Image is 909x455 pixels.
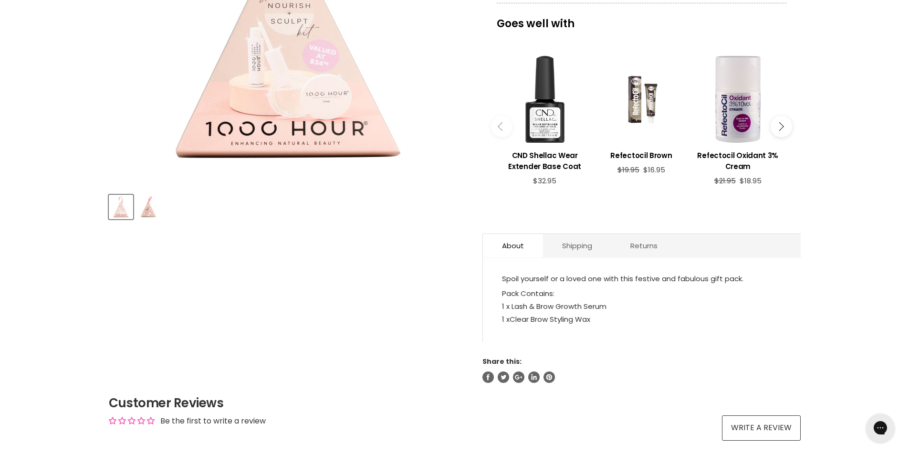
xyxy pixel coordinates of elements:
h3: CND Shellac Wear Extender Base Coat [502,150,588,172]
a: Returns [611,234,677,257]
span: $32.95 [533,176,556,186]
span: $19.95 [617,165,639,175]
h3: Refectocil Oxidant 3% Cream [694,150,781,172]
a: Write a review [722,415,801,440]
span: $21.95 [714,176,736,186]
a: About [483,234,543,257]
span: $16.95 [643,165,665,175]
a: View product:Refectocil Brown [598,143,685,166]
div: Average rating is 0.00 stars [109,415,155,426]
button: 1000 Hour Brow Nourish & Sculpt Kit [136,195,160,219]
h3: Refectocil Brown [598,150,685,161]
h2: Customer Reviews [109,394,801,412]
p: Goes well with [497,3,786,34]
a: View product:Refectocil Oxidant 3% Cream [694,56,781,143]
a: View product:CND Shellac Wear Extender Base Coat [502,143,588,177]
a: Shipping [543,234,611,257]
a: View product:Refectocil Brown [598,56,685,143]
div: Be the first to write a review [160,416,266,426]
a: View product:Refectocil Oxidant 3% Cream [694,143,781,177]
img: 1000 Hour Brow Nourish & Sculpt Kit [110,196,132,218]
p: Spoil yourself or a loved one with this festive and fabulous gift pack. [502,272,782,287]
div: Product thumbnails [107,192,467,219]
iframe: Gorgias live chat messenger [861,410,899,445]
span: Clear Brow Styling Wax [510,314,590,324]
img: 1000 Hour Brow Nourish & Sculpt Kit [137,196,159,218]
p: Pack Contains: 1 x Lash & Brow Growth Serum 1 x [502,287,782,328]
span: Share this: [482,357,522,366]
aside: Share this: [482,357,801,383]
button: 1000 Hour Brow Nourish & Sculpt Kit [109,195,133,219]
span: $18.95 [740,176,762,186]
a: View product:CND Shellac Wear Extender Base Coat [502,56,588,143]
